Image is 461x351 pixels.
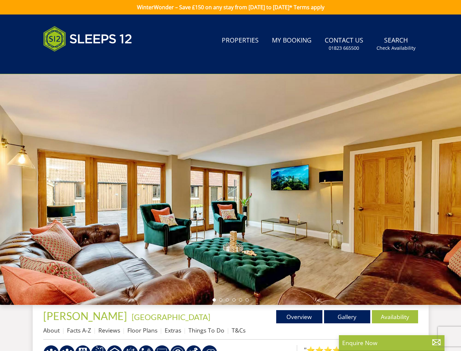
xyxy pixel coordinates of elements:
[329,45,359,51] small: 01823 665500
[43,309,127,322] span: [PERSON_NAME]
[43,326,60,334] a: About
[372,310,418,323] a: Availability
[377,45,415,51] small: Check Availability
[188,326,224,334] a: Things To Do
[342,338,441,347] p: Enquire Now
[98,326,120,334] a: Reviews
[269,33,314,48] a: My Booking
[165,326,181,334] a: Extras
[43,309,129,322] a: [PERSON_NAME]
[374,33,418,55] a: SearchCheck Availability
[232,326,246,334] a: T&Cs
[132,312,210,322] a: [GEOGRAPHIC_DATA]
[40,59,109,65] iframe: Customer reviews powered by Trustpilot
[219,33,261,48] a: Properties
[67,326,91,334] a: Facts A-Z
[276,310,322,323] a: Overview
[324,310,370,323] a: Gallery
[129,312,210,322] span: -
[322,33,366,55] a: Contact Us01823 665500
[127,326,157,334] a: Floor Plans
[43,22,132,55] img: Sleeps 12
